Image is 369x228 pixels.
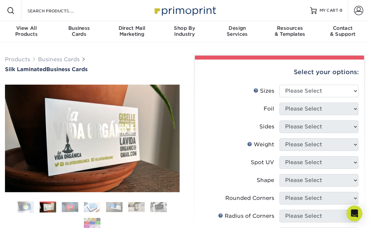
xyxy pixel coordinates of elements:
[5,66,46,72] span: Silk Laminated
[5,56,30,63] a: Products
[264,25,316,31] span: Resources
[264,25,316,37] div: & Templates
[347,205,362,221] div: Open Intercom Messenger
[150,202,167,212] img: Business Cards 07
[200,60,359,85] div: Select your options:
[211,25,264,31] span: Design
[40,203,56,213] img: Business Cards 02
[264,105,274,113] div: Foil
[259,123,274,131] div: Sides
[158,25,211,31] span: Shop By
[84,202,100,212] img: Business Cards 04
[247,141,274,149] div: Weight
[211,25,264,37] div: Services
[62,202,78,212] img: Business Cards 03
[316,25,369,37] div: & Support
[316,25,369,31] span: Contact
[225,194,274,202] div: Rounded Corners
[53,25,106,37] div: Cards
[105,21,158,42] a: Direct MailMarketing
[5,85,180,192] img: Silk Laminated 02
[253,87,274,95] div: Sizes
[53,21,106,42] a: BusinessCards
[27,7,91,15] input: SEARCH PRODUCTS.....
[5,66,180,72] h1: Business Cards
[5,66,180,72] a: Silk LaminatedBusiness Cards
[128,202,145,212] img: Business Cards 06
[84,218,100,228] img: Business Cards 08
[319,8,338,14] span: MY CART
[257,176,274,184] div: Shape
[158,21,211,42] a: Shop ByIndustry
[211,21,264,42] a: DesignServices
[152,3,218,18] img: Primoprint
[251,159,274,166] div: Spot UV
[53,25,106,31] span: Business
[105,25,158,37] div: Marketing
[105,25,158,31] span: Direct Mail
[38,56,80,63] a: Business Cards
[218,212,274,220] div: Radius of Corners
[316,21,369,42] a: Contact& Support
[106,202,123,212] img: Business Cards 05
[340,8,343,13] span: 0
[264,21,316,42] a: Resources& Templates
[158,25,211,37] div: Industry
